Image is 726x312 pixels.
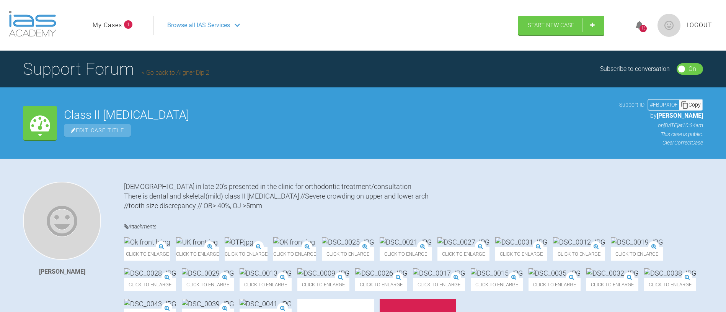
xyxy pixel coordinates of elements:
span: Support ID [619,100,644,109]
span: Start New Case [528,22,574,29]
h4: Attachments [124,222,703,232]
div: [DEMOGRAPHIC_DATA] in late 20's presented in the clinic for orthodontic treatment/consultation Th... [124,182,703,211]
span: Click to enlarge [380,247,432,261]
img: DSC_0035.JPG [529,268,581,278]
img: profile.png [657,14,680,37]
span: Browse all IAS Services [167,20,230,30]
a: My Cases [93,20,122,30]
img: DSC_0031.JPG [495,237,547,247]
img: logo-light.3e3ef733.png [9,11,56,37]
span: Click to enlarge [225,247,268,261]
img: DSC_0015.JPG [471,268,523,278]
img: DSC_0038.JPG [644,268,696,278]
img: DSC_0043.JPG [124,299,176,309]
span: Click to enlarge [124,278,176,291]
a: Start New Case [518,16,604,35]
span: Click to enlarge [240,278,292,291]
span: Click to enlarge [471,278,523,291]
span: Click to enlarge [553,247,605,261]
span: Click to enlarge [644,278,696,291]
div: Subscribe to conversation [600,64,670,74]
span: Click to enlarge [273,247,316,261]
a: Logout [687,20,712,30]
img: UK front.jpg [176,237,218,247]
p: ClearCorrect Case [619,138,703,147]
img: DSC_0039.JPG [182,299,234,309]
div: 13 [640,25,647,32]
img: DSC_0026.JPG [355,268,407,278]
img: DSC_0025.JPG [322,237,374,247]
span: Click to enlarge [176,247,219,261]
img: DSC_0021.JPG [380,237,432,247]
span: Click to enlarge [297,278,349,291]
span: Click to enlarge [413,278,465,291]
div: On [688,64,696,74]
span: Click to enlarge [124,247,170,261]
img: DSC_0013.JPG [240,268,292,278]
img: DSC_0032.JPG [586,268,638,278]
span: Edit Case Title [64,124,131,137]
h2: Class II [MEDICAL_DATA] [64,109,612,121]
img: DSC_0027.JPG [437,237,489,247]
span: Click to enlarge [182,278,234,291]
p: on [DATE] at 10:34am [619,121,703,130]
span: Click to enlarge [322,247,374,261]
img: DSC_0017.JPG [413,268,465,278]
span: Click to enlarge [437,247,489,261]
a: Go back to Aligner Dip 2 [142,69,209,76]
img: DSC_0012.JPG [553,237,605,247]
img: DSC_0009.JPG [297,268,349,278]
img: Annita Tasiou [23,182,101,260]
span: [PERSON_NAME] [657,112,703,119]
img: DSC_0028.JPG [124,268,176,278]
h1: Support Forum [23,56,209,82]
div: [PERSON_NAME] [39,267,85,277]
span: Click to enlarge [495,247,547,261]
span: Click to enlarge [355,278,407,291]
span: Click to enlarge [529,278,581,291]
img: DSC_0029.JPG [182,268,234,278]
img: Ok front b.jpg [124,237,170,247]
img: OK front.jpg [273,237,315,247]
img: DSC_0019.JPG [611,237,663,247]
div: Copy [679,100,702,110]
span: 1 [124,20,132,29]
p: This case is public. [619,130,703,138]
div: # FBUPXIOF [648,100,679,109]
span: Click to enlarge [611,247,663,261]
img: OTP.jpg [225,237,253,247]
img: DSC_0041.JPG [240,299,292,309]
p: by [619,111,703,121]
span: Click to enlarge [586,278,638,291]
